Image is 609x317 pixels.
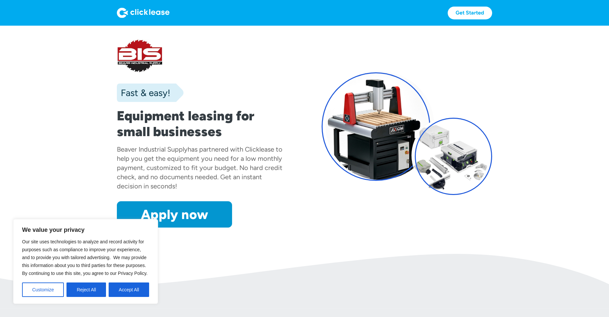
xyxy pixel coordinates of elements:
button: Customize [22,282,64,297]
img: Logo [117,8,170,18]
a: Apply now [117,201,232,228]
div: We value your privacy [13,219,158,304]
button: Reject All [66,282,106,297]
p: We value your privacy [22,226,149,234]
span: Our site uses technologies to analyze and record activity for purposes such as compliance to impr... [22,239,147,276]
div: has partnered with Clicklease to help you get the equipment you need for a low monthly payment, c... [117,145,282,190]
div: Fast & easy! [117,86,170,99]
button: Accept All [109,282,149,297]
div: Beaver Industrial Supply [117,145,188,153]
h1: Equipment leasing for small businesses [117,108,287,139]
a: Get Started [448,7,492,19]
